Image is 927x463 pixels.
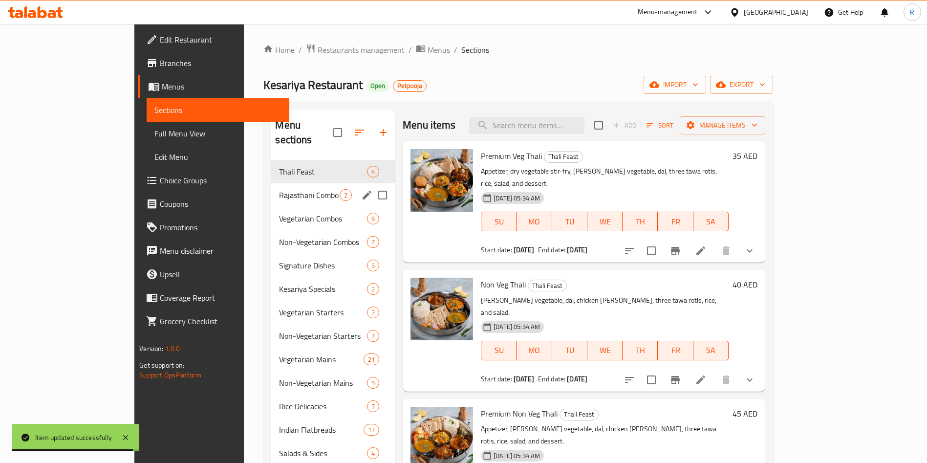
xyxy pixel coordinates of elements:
div: items [367,283,379,295]
span: Vegetarian Combos [279,213,367,224]
button: import [644,76,706,94]
span: [DATE] 05:34 AM [490,194,544,203]
span: TU [556,215,583,229]
span: Sections [154,104,281,116]
div: Kesariya Specials [279,283,367,295]
span: Full Menu View [154,128,281,139]
span: TH [626,343,654,357]
span: End date: [538,373,565,385]
span: Select to update [641,370,662,390]
div: Thali Feast4 [271,160,395,183]
div: Thali Feast [528,280,567,291]
span: Menus [162,81,281,92]
a: Grocery Checklist [138,309,289,333]
button: SA [693,341,729,360]
a: Coverage Report [138,286,289,309]
div: Vegetarian Mains21 [271,348,395,371]
div: Vegetarian Combos6 [271,207,395,230]
button: WE [587,212,623,231]
span: Rajasthani Combo Meals [279,189,340,201]
span: Upsell [160,268,281,280]
a: Branches [138,51,289,75]
button: FR [658,341,693,360]
div: items [340,189,352,201]
button: show more [738,239,761,263]
span: 2 [367,285,379,294]
svg: Show Choices [744,374,755,386]
div: Thali Feast [544,151,583,163]
div: Menu-management [638,6,698,18]
button: sort-choices [618,239,641,263]
span: R [910,7,914,18]
div: items [364,424,379,436]
button: TU [552,341,587,360]
b: [DATE] [514,373,534,385]
div: Vegetarian Mains [279,353,363,365]
b: [DATE] [567,373,587,385]
div: Open [366,80,389,92]
span: Edit Menu [154,151,281,163]
span: Sort items [640,118,680,133]
span: MO [520,215,548,229]
button: SU [481,341,517,360]
button: Sort [644,118,676,133]
span: Non-Vegetarian Combos [279,236,367,248]
button: delete [714,239,738,263]
span: Thali Feast [560,409,598,420]
a: Full Menu View [147,122,289,145]
span: Non-Vegetarian Mains [279,377,367,389]
button: TH [623,212,658,231]
div: Signature Dishes5 [271,254,395,277]
div: items [367,213,379,224]
span: Sort [647,120,673,131]
span: MO [520,343,548,357]
b: [DATE] [514,243,534,256]
a: Choice Groups [138,169,289,192]
div: Vegetarian Starters7 [271,301,395,324]
button: export [710,76,773,94]
div: Non-Vegetarian Starters7 [271,324,395,348]
nav: breadcrumb [263,44,773,56]
button: edit [360,188,374,202]
p: Appetizer, [PERSON_NAME] vegetable, dal, chicken [PERSON_NAME], three tawa rotis, rice, salad, an... [481,423,729,447]
button: Branch-specific-item [664,368,687,392]
span: 7 [367,238,379,247]
span: WE [591,343,619,357]
div: items [367,400,379,412]
span: Choice Groups [160,175,281,186]
div: items [367,236,379,248]
a: Promotions [138,216,289,239]
img: Premium Veg Thali [410,149,473,212]
h6: 40 AED [733,278,757,291]
div: Rajasthani Combo Meals2edit [271,183,395,207]
span: Premium Veg Thali [481,149,542,163]
li: / [299,44,302,56]
span: 21 [364,355,379,364]
span: Manage items [688,119,757,132]
span: Open [366,82,389,90]
button: delete [714,368,738,392]
button: Manage items [680,116,765,134]
div: items [367,330,379,342]
span: Start date: [481,243,512,256]
span: Select all sections [327,122,348,143]
span: import [651,79,698,91]
span: Menus [428,44,450,56]
button: FR [658,212,693,231]
span: Add item [609,118,640,133]
span: Thali Feast [544,151,582,162]
span: export [718,79,765,91]
button: SU [481,212,517,231]
span: Signature Dishes [279,260,367,271]
a: Sections [147,98,289,122]
span: 4 [367,167,379,176]
button: TH [623,341,658,360]
span: SU [485,343,513,357]
span: Sort sections [348,121,371,144]
span: Menu disclaimer [160,245,281,257]
span: Coverage Report [160,292,281,304]
button: show more [738,368,761,392]
h2: Menu items [403,118,456,132]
